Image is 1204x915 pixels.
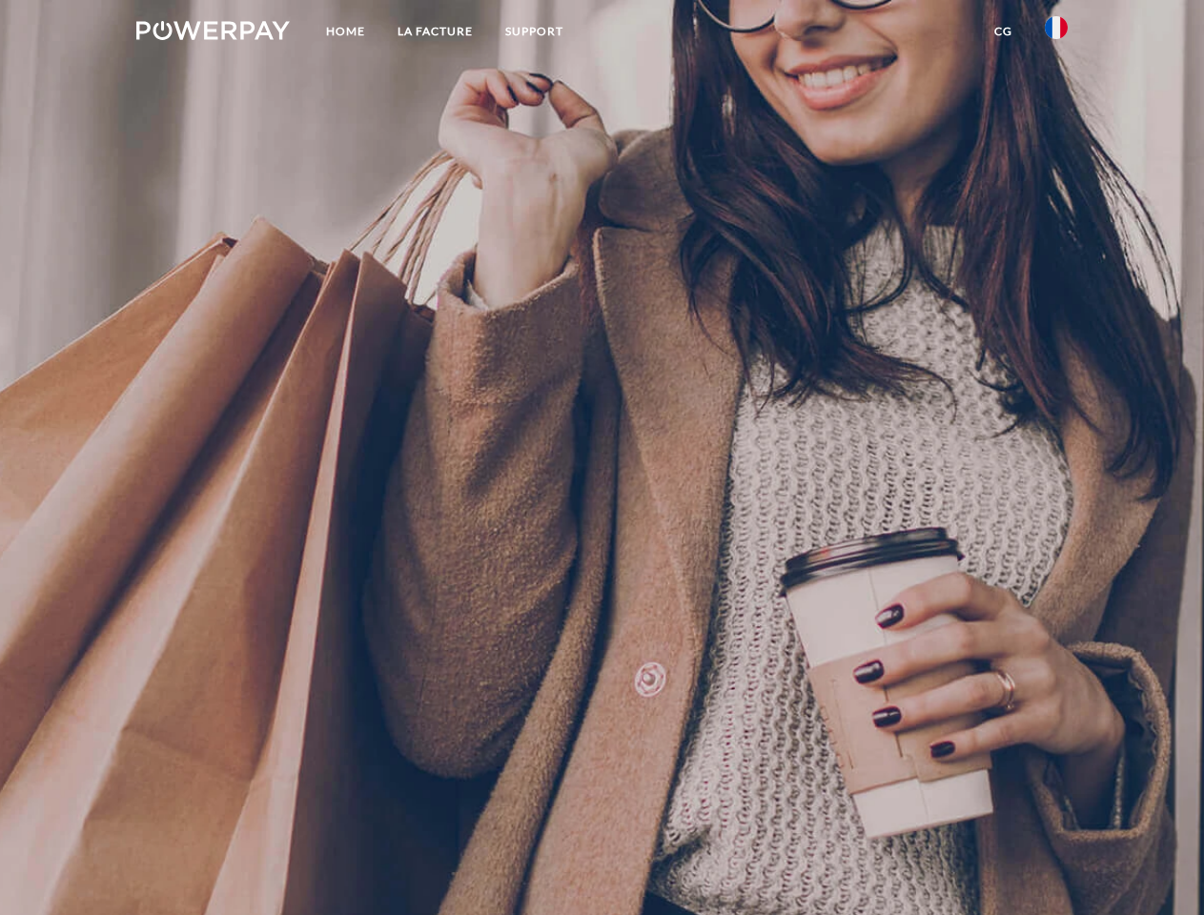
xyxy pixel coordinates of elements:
[310,14,381,49] a: Home
[978,14,1029,49] a: CG
[1045,16,1068,39] img: fr
[381,14,489,49] a: LA FACTURE
[136,21,290,40] img: logo-powerpay-white.svg
[489,14,580,49] a: Support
